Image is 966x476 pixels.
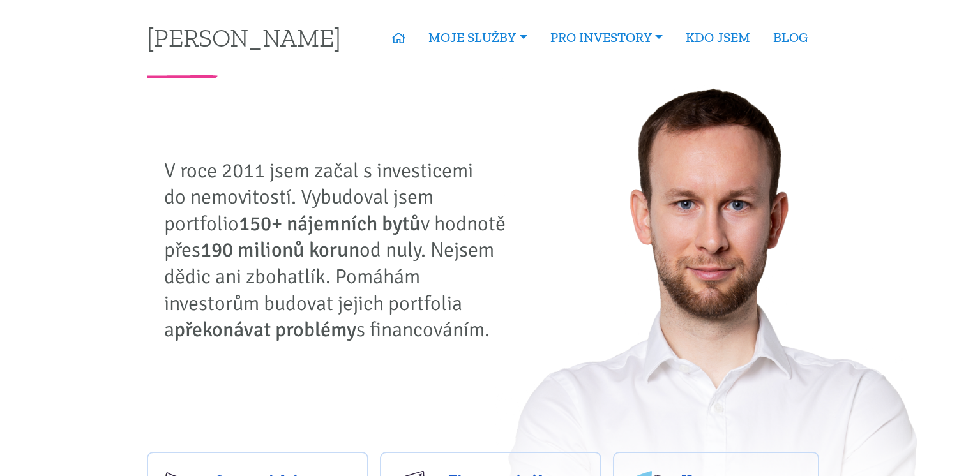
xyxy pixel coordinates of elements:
[674,23,762,52] a: KDO JSEM
[417,23,538,52] a: MOJE SLUŽBY
[200,237,359,262] strong: 190 milionů korun
[539,23,674,52] a: PRO INVESTORY
[147,25,341,50] a: [PERSON_NAME]
[174,317,356,342] strong: překonávat problémy
[762,23,819,52] a: BLOG
[164,158,515,343] p: V roce 2011 jsem začal s investicemi do nemovitostí. Vybudoval jsem portfolio v hodnotě přes od n...
[239,211,421,236] strong: 150+ nájemních bytů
